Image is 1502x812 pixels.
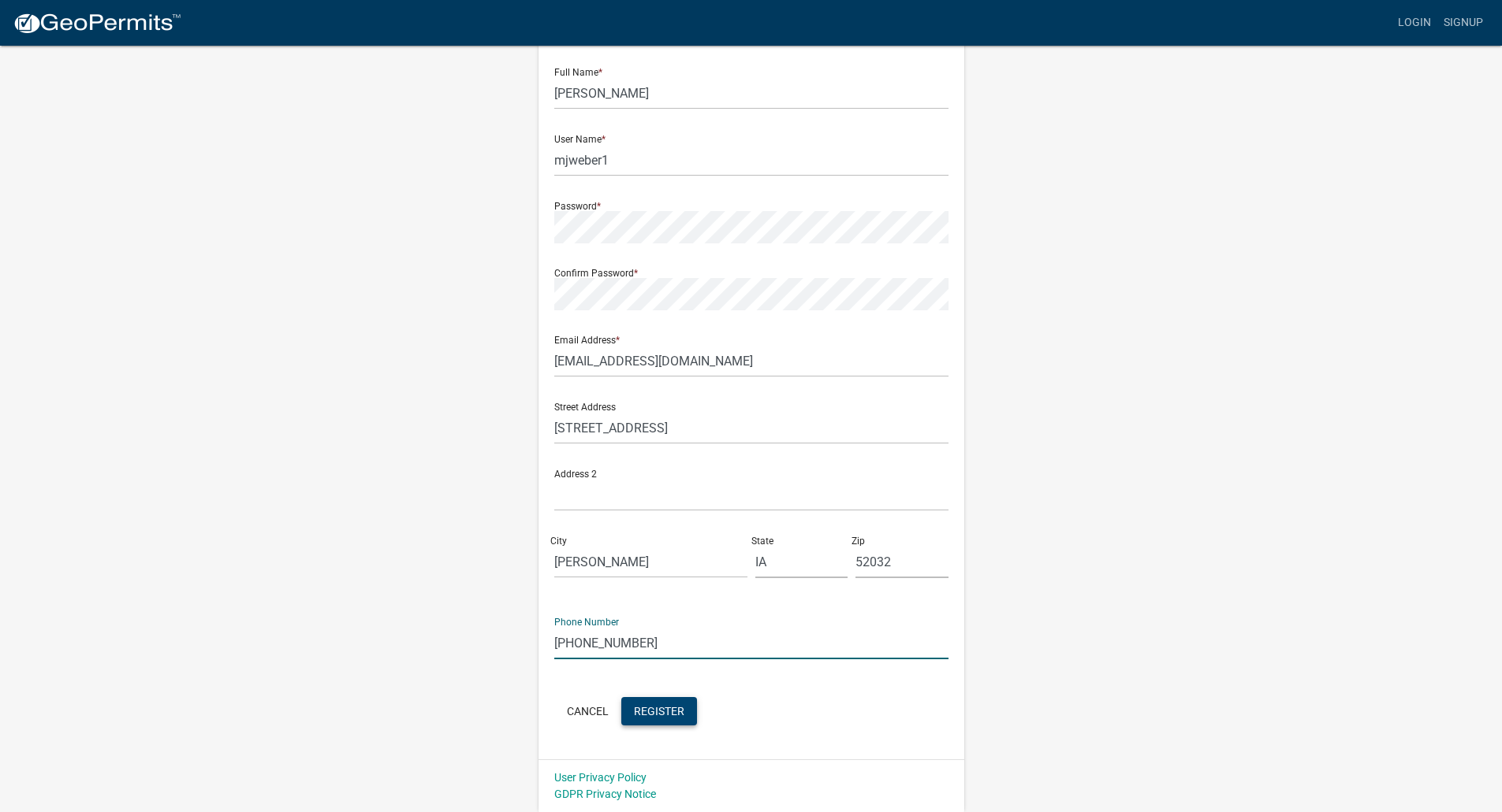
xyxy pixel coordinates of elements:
[1392,8,1437,38] a: Login
[554,771,647,784] a: User Privacy Policy
[554,788,656,800] a: GDPR Privacy Notice
[634,704,684,717] span: Register
[621,697,697,725] button: Register
[554,697,621,725] button: Cancel
[1437,8,1489,38] a: Signup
